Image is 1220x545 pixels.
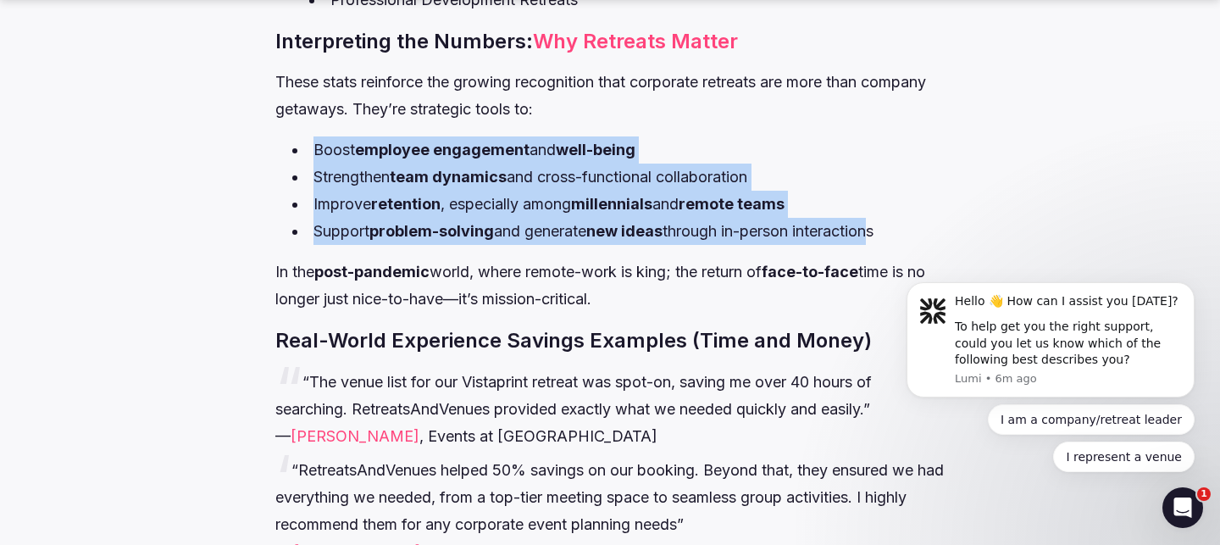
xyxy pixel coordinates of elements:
strong: problem-solving [369,222,494,240]
p: “RetreatsAndVenues helped 50% savings on our booking. Beyond that, they ensured we had everything... [275,457,944,538]
strong: face-to-face [762,263,858,281]
li: Support and generate through in-person interactions [292,218,944,245]
strong: post-pandemic [314,263,430,281]
a: [PERSON_NAME] [291,427,419,445]
strong: retention [371,195,441,213]
iframe: Intercom notifications message [881,189,1220,499]
li: Improve , especially among and [292,191,944,218]
li: Strengthen and cross-functional collaboration [292,164,944,191]
strong: millennials [571,195,652,213]
h3: Real-World Experience Savings Examples (Time and Money) [275,326,944,355]
strong: new ideas [586,222,663,240]
strong: remote teams [679,195,785,213]
strong: employee engagement [355,141,530,158]
p: These stats reinforce the growing recognition that corporate retreats are more than company getaw... [275,69,944,123]
iframe: Intercom live chat [1162,487,1203,528]
p: “The venue list for our Vistaprint retreat was spot-on, saving me over 40 hours of searching. Ret... [275,369,944,450]
strong: well-being [556,141,635,158]
strong: team dynamics [390,168,507,186]
span: 1 [1197,487,1211,501]
li: Boost and [292,136,944,164]
h3: Interpreting the Numbers: [275,27,944,56]
a: Why Retreats Matter [533,29,738,53]
p: In the world, where remote-work is king; the return of time is no longer just nice-to-have—it’s m... [275,259,944,313]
